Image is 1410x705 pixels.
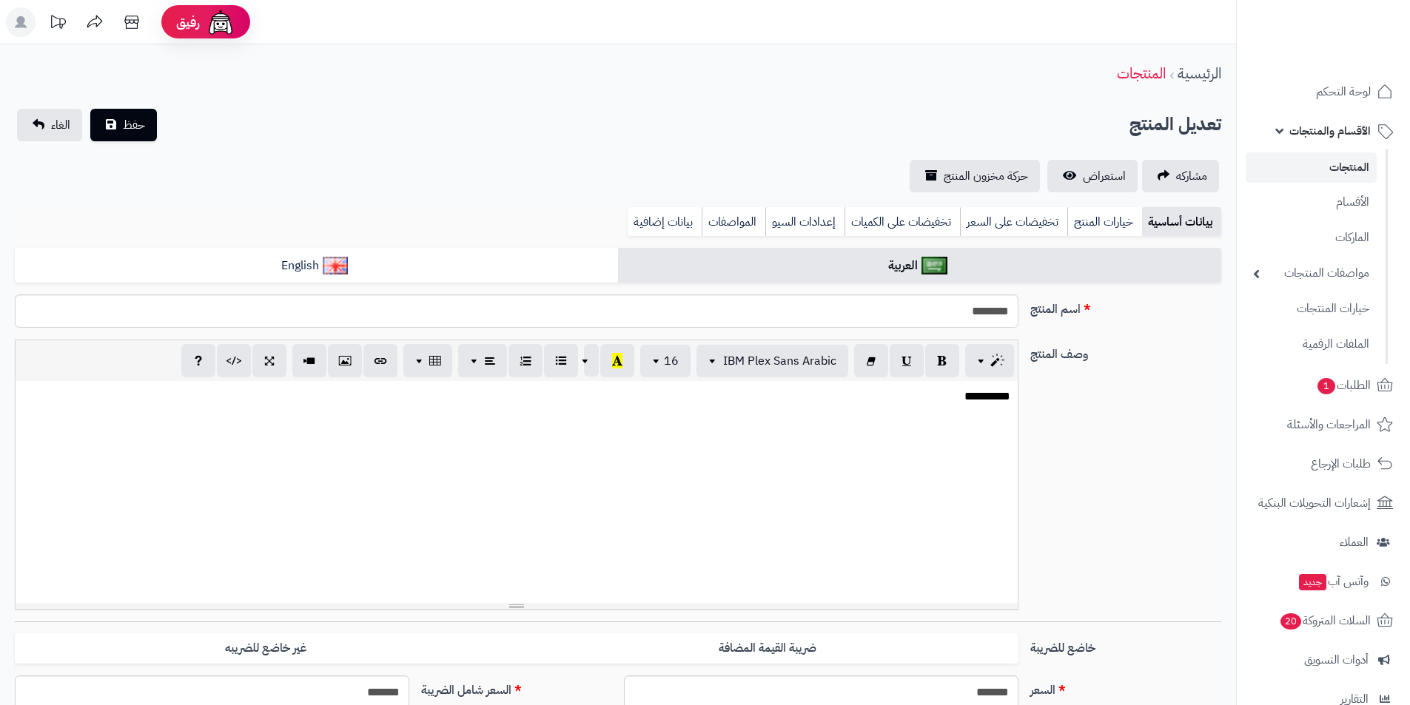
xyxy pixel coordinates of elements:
a: مشاركه [1142,160,1219,192]
a: تحديثات المنصة [39,7,76,41]
a: المواصفات [702,207,765,237]
a: تخفيضات على السعر [960,207,1067,237]
img: ai-face.png [206,7,235,37]
a: تخفيضات على الكميات [845,207,960,237]
a: العربية [618,248,1221,284]
img: logo-2.png [1309,40,1396,71]
a: بيانات إضافية [628,207,702,237]
a: الرئيسية [1178,62,1221,84]
span: حركة مخزون المنتج [944,167,1028,185]
a: المراجعات والأسئلة [1246,407,1401,442]
img: English [323,257,349,274]
a: إعدادات السيو [765,207,845,237]
a: الأقسام [1246,186,1377,218]
span: طلبات الإرجاع [1311,453,1371,474]
button: 16 [640,345,691,377]
span: أدوات التسويق [1304,650,1369,670]
span: IBM Plex Sans Arabic [723,352,836,370]
a: استعراض [1047,160,1138,192]
span: إشعارات التحويلات البنكية [1258,493,1371,513]
label: خاضع للضريبة [1024,633,1227,657]
span: الأقسام والمنتجات [1289,121,1371,141]
span: 20 [1280,613,1301,630]
span: وآتس آب [1297,571,1369,592]
a: مواصفات المنتجات [1246,257,1377,289]
label: السعر [1024,675,1227,699]
a: العملاء [1246,524,1401,560]
span: مشاركه [1176,167,1207,185]
a: المنتجات [1117,62,1166,84]
a: الماركات [1246,222,1377,254]
label: السعر شامل الضريبة [415,675,618,699]
a: بيانات أساسية [1142,207,1221,237]
a: حركة مخزون المنتج [910,160,1040,192]
a: إشعارات التحويلات البنكية [1246,485,1401,521]
span: استعراض [1083,167,1126,185]
span: 1 [1317,378,1335,394]
a: طلبات الإرجاع [1246,446,1401,482]
a: وآتس آبجديد [1246,564,1401,599]
button: IBM Plex Sans Arabic [696,345,848,377]
label: ضريبة القيمة المضافة [517,633,1018,664]
span: 16 [664,352,679,370]
span: لوحة التحكم [1316,81,1371,102]
a: المنتجات [1246,152,1377,183]
span: المراجعات والأسئلة [1287,414,1371,435]
img: العربية [921,257,947,274]
a: الغاء [17,109,82,141]
span: جديد [1299,574,1326,590]
a: خيارات المنتج [1067,207,1142,237]
h2: تعديل المنتج [1129,109,1221,140]
a: English [15,248,618,284]
span: السلات المتروكة [1279,610,1371,631]
a: الملفات الرقمية [1246,328,1377,360]
a: السلات المتروكة20 [1246,603,1401,638]
a: خيارات المنتجات [1246,293,1377,325]
label: وصف المنتج [1024,340,1227,363]
a: الطلبات1 [1246,368,1401,403]
span: الغاء [51,116,70,134]
label: اسم المنتج [1024,294,1227,318]
a: لوحة التحكم [1246,74,1401,109]
span: حفظ [123,116,145,134]
span: العملاء [1340,532,1369,553]
span: الطلبات [1316,375,1371,396]
a: أدوات التسويق [1246,642,1401,678]
span: رفيق [176,13,200,31]
button: حفظ [90,109,157,141]
label: غير خاضع للضريبه [15,633,517,664]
